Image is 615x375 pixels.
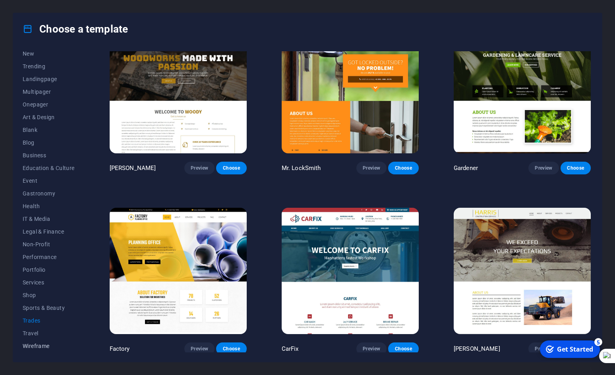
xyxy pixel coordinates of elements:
[23,276,75,289] button: Services
[528,342,559,355] button: Preview
[23,213,75,225] button: IT & Media
[23,314,75,327] button: Trades
[110,345,130,353] p: Factory
[23,317,75,324] span: Trades
[23,241,75,247] span: Non-Profit
[23,225,75,238] button: Legal & Finance
[23,292,75,298] span: Shop
[23,101,75,108] span: Onepager
[535,346,552,352] span: Preview
[23,178,75,184] span: Event
[216,342,246,355] button: Choose
[23,89,75,95] span: Multipager
[23,238,75,251] button: Non-Profit
[388,342,418,355] button: Choose
[23,127,75,133] span: Blank
[23,190,75,197] span: Gastronomy
[23,251,75,263] button: Performance
[23,216,75,222] span: IT & Media
[282,208,419,334] img: CarFix
[23,174,75,187] button: Event
[191,165,208,171] span: Preview
[23,124,75,136] button: Blank
[23,136,75,149] button: Blog
[23,305,75,311] span: Sports & Beauty
[23,327,75,340] button: Travel
[23,73,75,85] button: Landingpage
[23,111,75,124] button: Art & Design
[23,187,75,200] button: Gastronomy
[23,203,75,209] span: Health
[110,27,247,153] img: Woody
[23,149,75,162] button: Business
[184,162,215,174] button: Preview
[282,27,419,153] img: Mr. LockSmith
[561,162,591,174] button: Choose
[23,139,75,146] span: Blog
[388,162,418,174] button: Choose
[23,47,75,60] button: New
[23,162,75,174] button: Education & Culture
[23,76,75,82] span: Landingpage
[222,165,240,171] span: Choose
[23,200,75,213] button: Health
[356,162,387,174] button: Preview
[567,165,584,171] span: Choose
[23,340,75,352] button: Wireframe
[282,345,299,353] p: CarFix
[23,165,75,171] span: Education & Culture
[454,27,591,153] img: Gardener
[23,50,75,57] span: New
[528,162,559,174] button: Preview
[454,164,478,172] p: Gardener
[395,165,412,171] span: Choose
[454,345,500,353] p: [PERSON_NAME]
[23,330,75,336] span: Travel
[23,279,75,286] span: Services
[23,98,75,111] button: Onepager
[191,346,208,352] span: Preview
[23,114,75,120] span: Art & Design
[282,164,321,172] p: Mr. LockSmith
[110,164,156,172] p: [PERSON_NAME]
[23,85,75,98] button: Multipager
[454,208,591,334] img: Harris
[23,343,75,349] span: Wireframe
[23,60,75,73] button: Trending
[110,208,247,334] img: Factory
[4,3,64,21] div: Get Started 5 items remaining, 0% complete
[23,302,75,314] button: Sports & Beauty
[395,346,412,352] span: Choose
[23,228,75,235] span: Legal & Finance
[363,346,380,352] span: Preview
[216,162,246,174] button: Choose
[23,23,128,35] h4: Choose a template
[363,165,380,171] span: Preview
[535,165,552,171] span: Preview
[23,267,75,273] span: Portfolio
[23,263,75,276] button: Portfolio
[222,346,240,352] span: Choose
[23,63,75,70] span: Trending
[23,289,75,302] button: Shop
[59,1,67,9] div: 5
[23,152,75,159] span: Business
[21,8,58,16] div: Get Started
[23,254,75,260] span: Performance
[356,342,387,355] button: Preview
[184,342,215,355] button: Preview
